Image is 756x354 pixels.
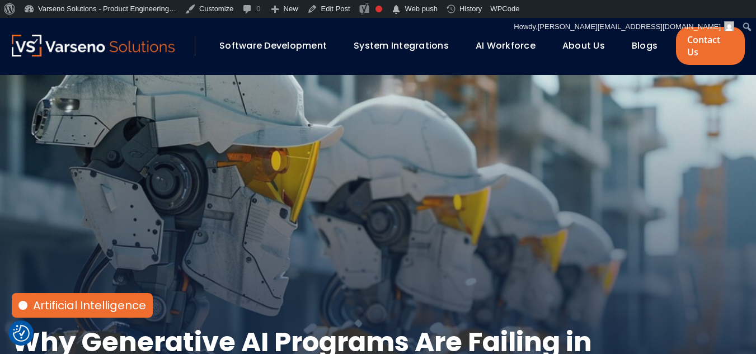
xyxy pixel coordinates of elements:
a: Blogs [632,39,658,52]
img: Revisit consent button [13,325,30,342]
a: Howdy, [510,18,739,36]
button: Cookie Settings [13,325,30,342]
div: About Us [557,36,621,55]
span: [PERSON_NAME][EMAIL_ADDRESS][DOMAIN_NAME] [538,22,721,31]
a: AI Workforce [476,39,536,52]
div: Blogs [626,36,673,55]
div: AI Workforce [470,36,551,55]
div: System Integrations [348,36,464,55]
a: Contact Us [676,27,744,65]
a: Varseno Solutions – Product Engineering & IT Services [12,35,175,57]
div: Software Development [214,36,342,55]
span:  [391,2,402,17]
a: Artificial Intelligence [33,298,146,313]
img: Varseno Solutions – Product Engineering & IT Services [12,35,175,56]
a: System Integrations [354,39,449,52]
a: Software Development [219,39,327,52]
a: About Us [562,39,605,52]
div: Focus keyphrase not set [375,6,382,12]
